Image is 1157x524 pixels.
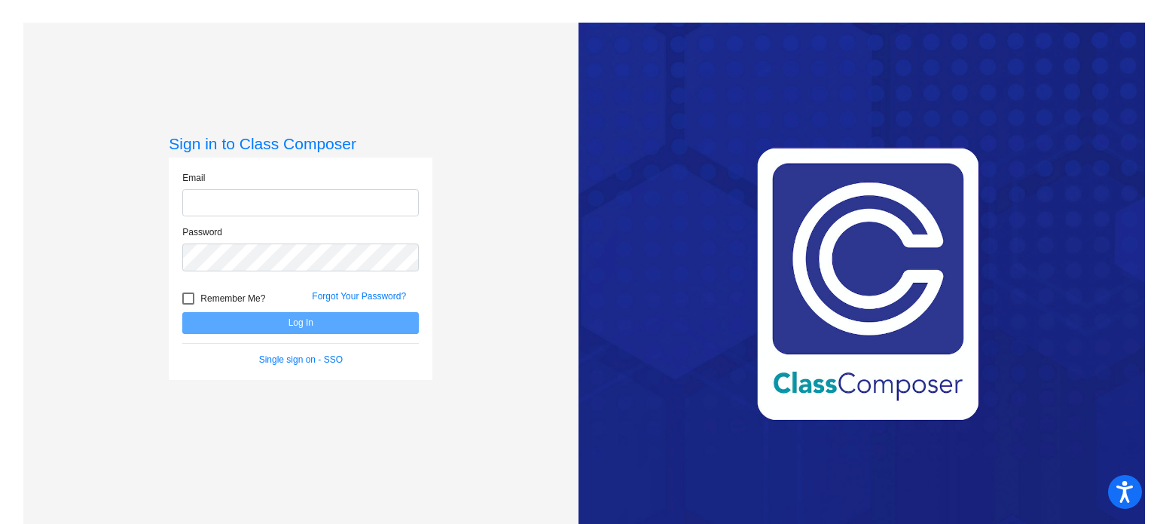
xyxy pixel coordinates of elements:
[169,134,432,153] h3: Sign in to Class Composer
[312,291,406,302] a: Forgot Your Password?
[182,171,205,185] label: Email
[182,225,222,239] label: Password
[200,290,265,308] span: Remember Me?
[259,354,343,365] a: Single sign on - SSO
[182,312,419,334] button: Log In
